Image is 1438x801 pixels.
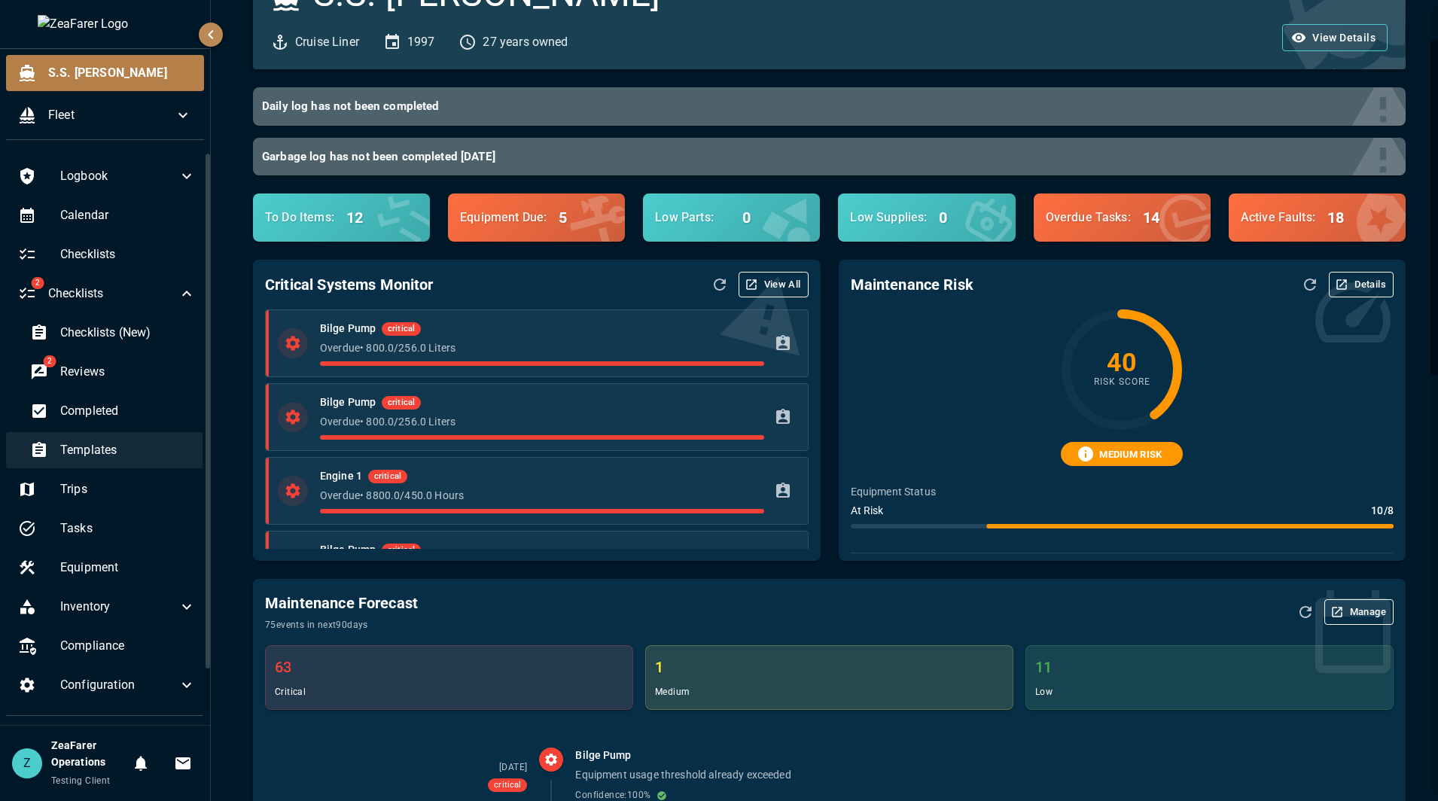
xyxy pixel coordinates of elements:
h6: 63 [275,655,623,679]
span: Checklists [60,245,196,263]
span: 2 [43,355,56,367]
span: 2 [31,277,44,289]
span: low [1035,687,1053,697]
p: Low Supplies : [850,209,927,227]
span: Templates [60,441,196,459]
span: Testing Client [51,775,111,786]
span: Calendar [60,206,196,224]
span: Trips [60,480,196,498]
span: Equipment [60,559,196,577]
span: Logbook [60,167,178,185]
h6: ZeaFarer Operations [51,738,126,771]
span: critical [368,471,407,483]
h6: Bilge Pump [320,542,376,559]
h6: 18 [1327,206,1344,230]
span: Tasks [60,519,196,538]
div: Fleet [6,97,204,133]
h6: 0 [742,206,751,230]
span: Configuration [60,676,178,694]
p: Overdue • 8800.0 / 450.0 Hours [320,488,763,503]
button: View All [739,272,809,297]
div: Z [12,748,42,778]
p: Low Parts : [655,209,730,227]
p: To Do Items : [265,209,334,227]
div: Checklists (New) [18,315,208,351]
span: MEDIUM RISK [1090,447,1171,462]
span: Reviews [60,363,196,381]
button: Refresh Forecast [1293,599,1318,625]
p: 10 / 8 [1371,503,1394,518]
span: Risk Score [1094,375,1150,390]
span: medium [655,687,690,697]
h6: Maintenance Forecast [265,591,418,615]
button: Refresh Data [707,272,733,297]
p: Overdue Tasks : [1046,209,1131,227]
p: Equipment usage threshold already exceeded [575,767,1369,782]
h6: 11 [1035,655,1384,679]
p: Overdue • 800.0 / 256.0 Liters [320,414,763,429]
h6: Daily log has not been completed [262,96,1385,117]
span: S.S. [PERSON_NAME] [48,64,192,82]
div: Logbook [6,158,208,194]
p: Cruise Liner [295,33,359,51]
h6: Bilge Pump [575,748,1369,764]
span: Fleet [48,106,174,124]
span: critical [382,323,421,336]
button: Assign Maintenance Task [770,404,796,430]
span: critical [382,544,421,557]
p: At Risk [851,503,884,518]
h4: 40 [1107,349,1138,375]
button: View Details [1282,24,1388,52]
h6: 14 [1143,206,1159,230]
div: Completed [18,393,208,429]
p: 27 years owned [483,33,568,51]
div: Configuration [6,667,208,703]
div: Tasks [6,510,208,547]
div: 2Reviews [18,354,208,390]
button: Notifications [126,748,156,778]
span: [DATE] [499,762,527,772]
div: Equipment [6,550,208,586]
button: Daily log has not been completed [253,87,1406,126]
div: 2Checklists [6,276,208,312]
button: Details [1329,272,1394,297]
p: 1997 [407,33,435,51]
span: critical [488,779,527,792]
button: Manage [1324,599,1394,625]
h6: 12 [346,206,363,230]
p: Equipment Status [851,484,1394,499]
button: Garbage log has not been completed [DATE] [253,138,1406,176]
img: ZeaFarer Logo [38,15,173,33]
span: Completed [60,402,196,420]
div: Trips [6,471,208,507]
h6: Bilge Pump [320,321,376,337]
h6: Garbage log has not been completed [DATE] [262,147,1385,167]
p: Active Faults : [1241,209,1315,227]
div: S.S. [PERSON_NAME] [6,55,204,91]
h6: 0 [939,206,947,230]
div: Checklists [6,236,208,273]
div: Templates [18,432,208,468]
span: Compliance [60,637,196,655]
p: Overdue • 800.0 / 256.0 Liters [320,340,763,355]
button: Invitations [168,748,198,778]
span: Checklists [48,285,178,303]
h6: Bilge Pump [320,394,376,411]
span: Checklists (New) [60,324,196,342]
h6: Critical Systems Monitor [265,273,434,297]
span: critical [275,687,306,697]
button: Assign Maintenance Task [770,478,796,504]
h6: 1 [655,655,1004,679]
div: Calendar [6,197,208,233]
h6: 5 [559,206,567,230]
p: Equipment Due : [460,209,547,227]
div: Compliance [6,628,208,664]
span: Inventory [60,598,178,616]
span: critical [382,397,421,410]
div: Inventory [6,589,208,625]
h6: Engine 1 [320,468,362,485]
span: 75 events in next 90 days [265,620,368,630]
button: Assign Maintenance Task [770,330,796,356]
h6: Maintenance Risk [851,273,973,297]
button: Refresh Assessment [1297,272,1323,297]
